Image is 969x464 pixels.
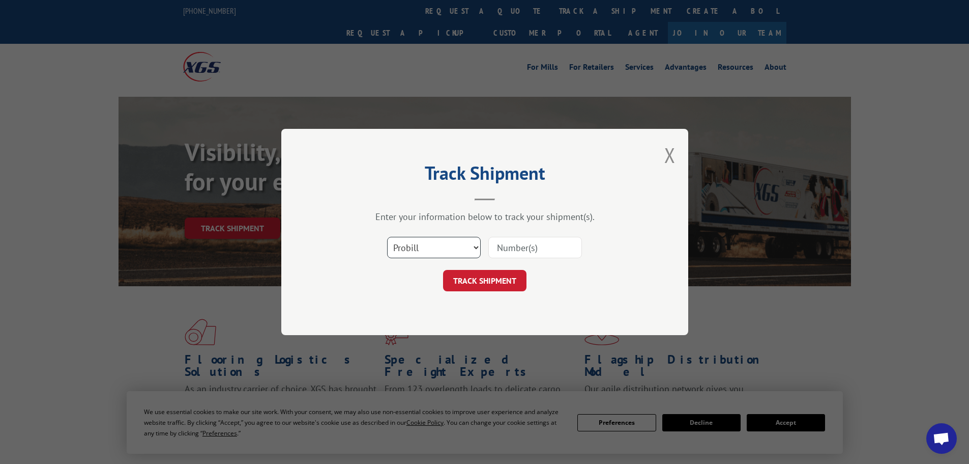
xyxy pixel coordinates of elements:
[332,211,637,223] div: Enter your information below to track your shipment(s).
[443,270,526,291] button: TRACK SHIPMENT
[664,142,676,169] button: Close modal
[488,237,582,258] input: Number(s)
[332,166,637,185] h2: Track Shipment
[926,423,957,454] div: Open chat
